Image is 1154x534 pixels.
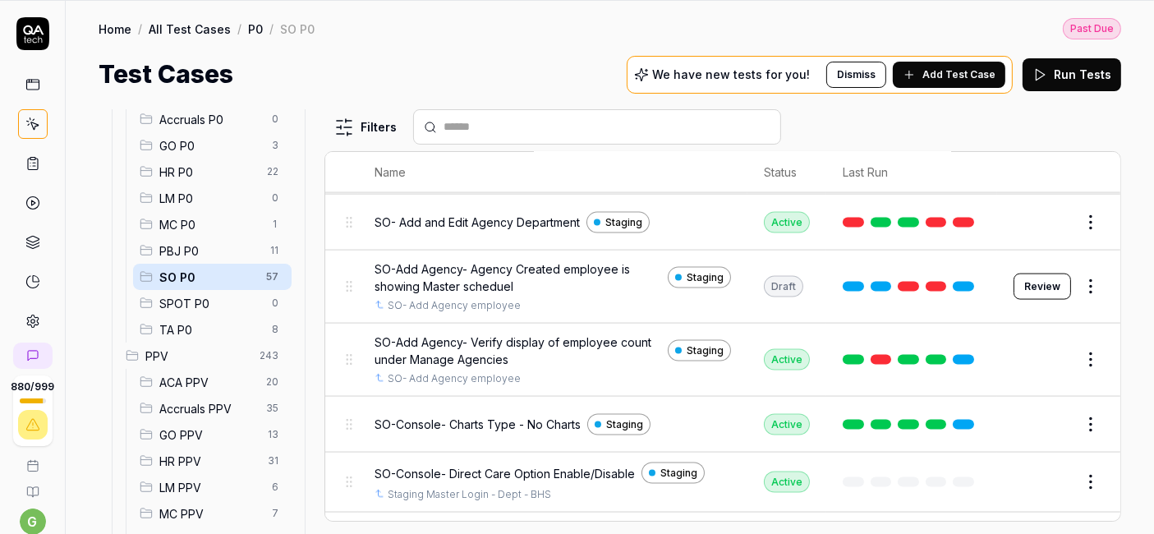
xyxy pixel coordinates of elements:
[375,416,581,433] span: SO-Console- Charts Type - No Charts
[237,21,241,37] div: /
[388,487,551,502] a: Staging Master Login - Dept - BHS
[606,417,643,432] span: Staging
[145,348,250,365] span: PPV
[826,152,997,193] th: Last Run
[159,269,256,286] span: SO P0
[265,320,285,339] span: 8
[325,324,1120,397] tr: SO-Add Agency- Verify display of employee count under Manage AgenciesStagingSO- Add Agency employ...
[265,504,285,523] span: 7
[13,343,53,369] a: New conversation
[133,106,292,132] div: Drag to reorderAccruals P00
[133,369,292,395] div: Drag to reorderACA PPV20
[265,293,285,313] span: 0
[133,421,292,448] div: Drag to reorderGO PPV13
[133,264,292,290] div: Drag to reorderSO P057
[325,195,1120,251] tr: SO- Add and Edit Agency DepartmentStagingActive
[586,212,650,233] a: Staging
[375,260,661,295] span: SO-Add Agency- Agency Created employee is showing Master scheduel
[133,185,292,211] div: Drag to reorderLM P00
[99,21,131,37] a: Home
[269,21,274,37] div: /
[265,109,285,129] span: 0
[687,343,724,358] span: Staging
[159,242,260,260] span: PBJ P0
[133,395,292,421] div: Drag to reorderAccruals PPV35
[159,321,262,338] span: TA P0
[764,276,803,297] div: Draft
[260,398,285,418] span: 35
[159,400,256,417] span: Accruals PPV
[159,163,257,181] span: HR P0
[1063,17,1121,39] button: Past Due
[764,472,810,493] div: Active
[265,477,285,497] span: 6
[265,214,285,234] span: 1
[133,237,292,264] div: Drag to reorderPBJ P011
[119,343,292,369] div: Drag to reorderPPV243
[159,453,258,470] span: HR PPV
[133,159,292,185] div: Drag to reorderHR P022
[375,334,661,368] span: SO-Add Agency- Verify display of employee count under Manage Agencies
[133,316,292,343] div: Drag to reorderTA P08
[280,21,315,37] div: SO P0
[375,214,580,231] span: SO- Add and Edit Agency Department
[388,298,521,313] a: SO- Add Agency employee
[159,374,256,391] span: ACA PPV
[764,212,810,233] div: Active
[133,132,292,159] div: Drag to reorderGO P03
[133,500,292,527] div: Drag to reorderMC PPV7
[660,466,697,481] span: Staging
[159,111,262,128] span: Accruals P0
[248,21,263,37] a: P0
[893,62,1005,88] button: Add Test Case
[265,188,285,208] span: 0
[605,215,642,230] span: Staging
[587,414,651,435] a: Staging
[358,152,747,193] th: Name
[1023,58,1121,91] button: Run Tests
[260,372,285,392] span: 20
[375,465,635,482] span: SO-Console- Direct Care Option Enable/Disable
[264,241,285,260] span: 11
[133,474,292,500] div: Drag to reorderLM PPV6
[260,162,285,182] span: 22
[253,346,285,366] span: 243
[133,211,292,237] div: Drag to reorderMC P01
[7,472,58,499] a: Documentation
[764,414,810,435] div: Active
[11,382,54,392] span: 880 / 999
[138,21,142,37] div: /
[7,446,58,472] a: Book a call with us
[159,216,262,233] span: MC P0
[265,136,285,155] span: 3
[325,251,1120,324] tr: SO-Add Agency- Agency Created employee is showing Master scheduelStagingSO- Add Agency employeeDr...
[159,505,262,522] span: MC PPV
[747,152,826,193] th: Status
[159,295,262,312] span: SPOT P0
[826,62,886,88] button: Dismiss
[388,371,521,386] a: SO- Add Agency employee
[133,290,292,316] div: Drag to reorderSPOT P00
[260,267,285,287] span: 57
[687,270,724,285] span: Staging
[261,451,285,471] span: 31
[99,56,233,93] h1: Test Cases
[1063,18,1121,39] div: Past Due
[1014,274,1071,300] a: Review
[652,69,810,81] p: We have new tests for you!
[641,463,705,484] a: Staging
[325,453,1120,513] tr: SO-Console- Direct Care Option Enable/DisableStagingStaging Master Login - Dept - BHSActive
[764,349,810,371] div: Active
[668,267,731,288] a: Staging
[668,340,731,361] a: Staging
[325,397,1120,453] tr: SO-Console- Charts Type - No ChartsStagingActive
[149,21,231,37] a: All Test Cases
[159,426,258,444] span: GO PPV
[159,137,262,154] span: GO P0
[159,190,262,207] span: LM P0
[261,425,285,444] span: 13
[324,111,407,144] button: Filters
[159,479,262,496] span: LM PPV
[922,67,995,82] span: Add Test Case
